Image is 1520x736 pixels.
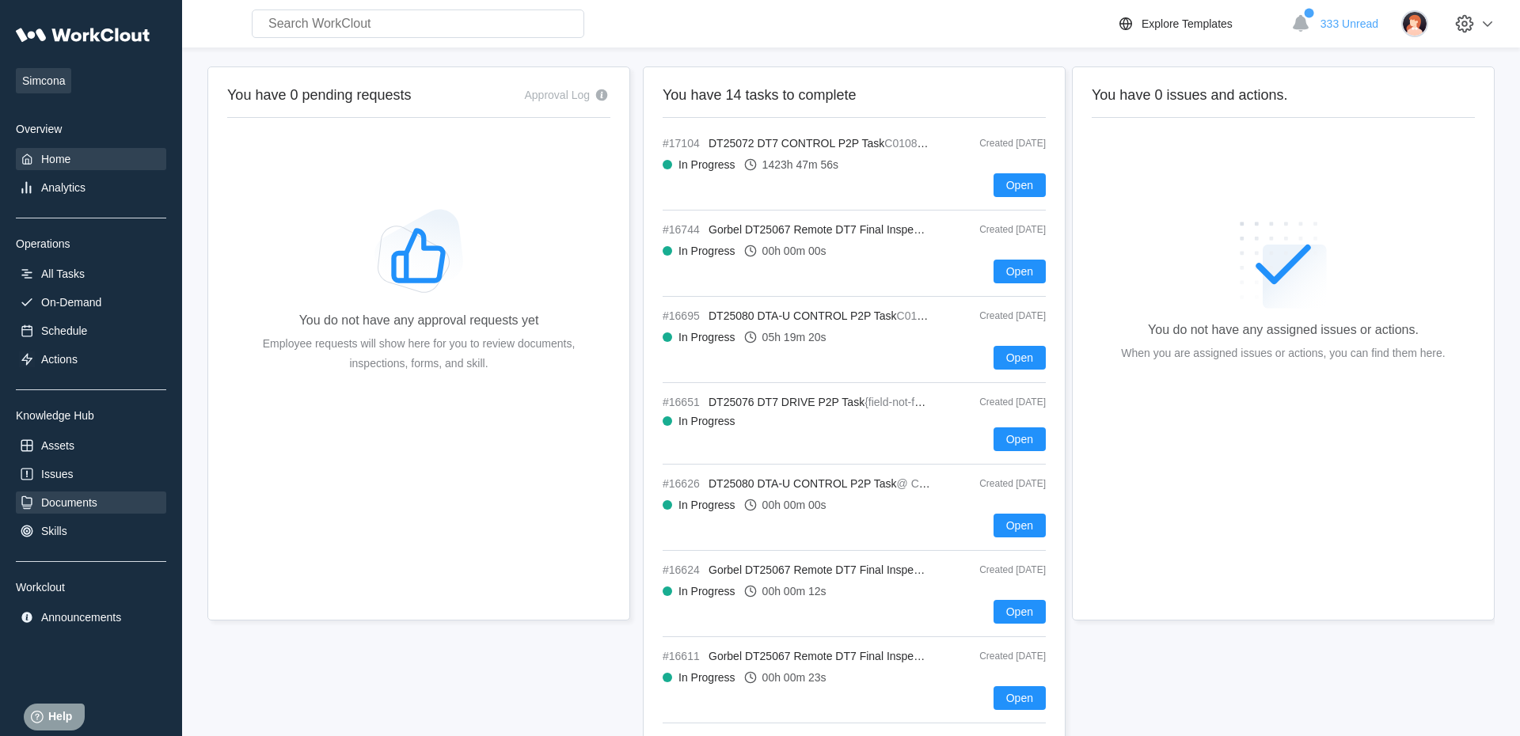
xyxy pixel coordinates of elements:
[1142,17,1233,30] div: Explore Templates
[16,581,166,594] div: Workclout
[16,176,166,199] a: Analytics
[16,520,166,542] a: Skills
[41,525,67,537] div: Skills
[663,86,1046,104] h2: You have 14 tasks to complete
[994,260,1046,283] button: Open
[1006,692,1033,704] span: Open
[994,600,1046,624] button: Open
[1006,434,1033,445] span: Open
[678,585,735,598] div: In Progress
[16,68,71,93] span: Simcona
[41,611,121,624] div: Announcements
[227,86,412,104] h2: You have 0 pending requests
[709,563,963,576] span: Gorbel DT25067 Remote DT7 Final Inspection Task
[524,89,590,101] div: Approval Log
[1006,266,1033,277] span: Open
[678,671,735,684] div: In Progress
[678,158,735,171] div: In Progress
[16,348,166,370] a: Actions
[864,396,943,408] mark: {field-not-found}
[16,123,166,135] div: Overview
[678,415,735,427] div: In Progress
[663,396,702,408] span: #16651
[943,224,1046,235] div: Created [DATE]
[41,496,97,509] div: Documents
[41,267,85,280] div: All Tasks
[16,409,166,422] div: Knowledge Hub
[943,651,1046,662] div: Created [DATE]
[16,491,166,514] a: Documents
[16,606,166,628] a: Announcements
[16,148,166,170] a: Home
[678,245,735,257] div: In Progress
[943,564,1046,575] div: Created [DATE]
[943,310,1046,321] div: Created [DATE]
[663,137,702,150] span: #17104
[709,650,963,662] span: Gorbel DT25067 Remote DT7 Final Inspection Task
[897,309,936,322] mark: C01068
[1401,10,1428,37] img: user-2.png
[41,296,101,309] div: On-Demand
[762,245,826,257] div: 00h 00m 00s
[762,499,826,511] div: 00h 00m 00s
[994,686,1046,710] button: Open
[16,463,166,485] a: Issues
[709,309,897,322] span: DT25080 DTA-U CONTROL P2P Task
[943,396,1046,408] div: Created [DATE]
[16,263,166,285] a: All Tasks
[252,9,584,38] input: Search WorkClout
[943,138,1046,149] div: Created [DATE]
[41,324,87,337] div: Schedule
[709,477,897,490] span: DT25080 DTA-U CONTROL P2P Task
[709,137,884,150] span: DT25072 DT7 CONTROL P2P Task
[678,499,735,511] div: In Progress
[1006,352,1033,363] span: Open
[994,346,1046,370] button: Open
[709,396,864,408] span: DT25076 DT7 DRIVE P2P Task
[1006,520,1033,531] span: Open
[663,477,702,490] span: #16626
[663,563,702,576] span: #16624
[16,434,166,457] a: Assets
[41,353,78,366] div: Actions
[663,223,702,236] span: #16744
[1121,343,1445,363] div: When you are assigned issues or actions, you can find them here.
[41,153,70,165] div: Home
[1320,17,1378,30] span: 333 Unread
[16,320,166,342] a: Schedule
[41,468,73,480] div: Issues
[253,334,585,374] div: Employee requests will show here for you to review documents, inspections, forms, and skill.
[16,237,166,250] div: Operations
[41,181,85,194] div: Analytics
[1116,14,1283,33] a: Explore Templates
[299,313,539,328] div: You do not have any approval requests yet
[1006,606,1033,617] span: Open
[762,331,826,343] div: 05h 19m 20s
[1092,86,1475,104] h2: You have 0 issues and actions.
[897,477,1043,490] mark: @ Control Unit Serial Number
[762,585,826,598] div: 00h 00m 12s
[994,514,1046,537] button: Open
[762,671,826,684] div: 00h 00m 23s
[41,439,74,452] div: Assets
[709,223,963,236] span: Gorbel DT25067 Remote DT7 Final Inspection Task
[994,427,1046,451] button: Open
[943,478,1046,489] div: Created [DATE]
[678,331,735,343] div: In Progress
[663,650,702,662] span: #16611
[16,291,166,313] a: On-Demand
[762,158,839,171] div: 1423h 47m 56s
[1148,323,1419,337] div: You do not have any assigned issues or actions.
[994,173,1046,197] button: Open
[884,137,923,150] mark: C01081
[663,309,702,322] span: #16695
[1006,180,1033,191] span: Open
